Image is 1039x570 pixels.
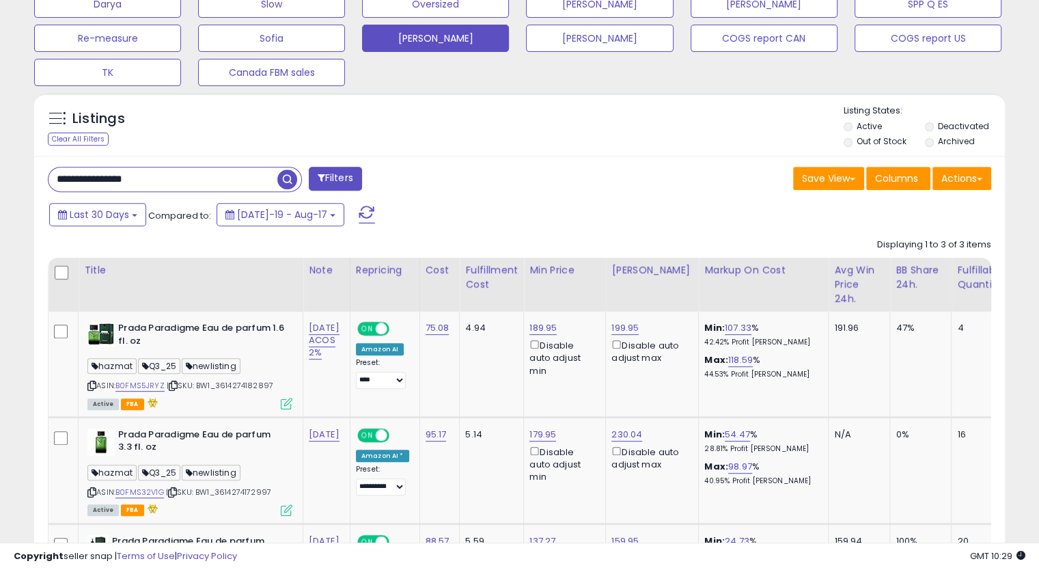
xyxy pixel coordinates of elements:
span: ON [359,323,376,335]
button: COGS report US [855,25,1001,52]
span: Columns [875,172,918,185]
div: Fulfillable Quantity [957,263,1004,292]
button: Last 30 Days [49,203,146,226]
span: OFF [387,323,409,335]
p: Listing States: [844,105,1005,118]
label: Archived [937,135,974,147]
a: B0FMS32V1G [115,487,164,498]
div: Preset: [356,465,409,496]
div: Displaying 1 to 3 of 3 items [877,239,991,252]
div: [PERSON_NAME] [611,263,693,277]
a: [DATE] ACOS 2% [309,321,340,359]
a: 199.95 [611,321,639,335]
div: 191.96 [834,322,879,334]
span: ON [359,429,376,441]
label: Active [857,120,882,132]
div: 4.94 [465,322,513,334]
div: Disable auto adjust min [529,444,595,484]
div: Clear All Filters [48,133,109,146]
div: Preset: [356,358,409,389]
span: FBA [121,398,144,410]
span: | SKU: BW1_3614274172997 [166,487,271,498]
div: Amazon AI [356,343,404,355]
a: 107.33 [725,321,751,335]
button: [DATE]-19 - Aug-17 [217,203,344,226]
a: Terms of Use [117,549,175,562]
i: hazardous material [144,504,158,513]
h5: Listings [72,109,125,128]
b: Prada Paradigme Eau de parfum 3.3 fl. oz [118,429,284,457]
a: 230.04 [611,428,642,442]
b: Max: [704,460,728,473]
span: Last 30 Days [70,208,129,221]
div: Disable auto adjust min [529,338,595,377]
th: The percentage added to the cost of goods (COGS) that forms the calculator for Min & Max prices. [699,258,829,312]
div: 0% [896,429,941,441]
p: 44.53% Profit [PERSON_NAME] [704,370,818,379]
button: COGS report CAN [691,25,837,52]
b: Prada Paradigme Eau de parfum 1.6 fl. oz [118,322,284,351]
div: Title [84,263,297,277]
div: seller snap | | [14,550,237,563]
div: Markup on Cost [704,263,822,277]
a: 179.95 [529,428,556,442]
a: 75.08 [426,321,449,335]
span: FBA [121,504,144,516]
div: 4 [957,322,999,334]
button: Filters [309,167,362,191]
button: Columns [866,167,930,190]
div: % [704,322,818,347]
button: [PERSON_NAME] [526,25,673,52]
button: Actions [932,167,991,190]
div: Avg Win Price 24h. [834,263,884,306]
label: Out of Stock [857,135,906,147]
a: B0FMS5JRYZ [115,380,165,392]
div: 5.14 [465,429,513,441]
button: Canada FBM sales [198,59,345,86]
div: % [704,461,818,486]
span: 2025-09-17 10:29 GMT [970,549,1025,562]
button: Sofia [198,25,345,52]
button: Re-measure [34,25,181,52]
span: newlisting [182,358,240,374]
div: Repricing [356,263,414,277]
span: Q3_25 [138,465,180,480]
div: Fulfillment Cost [465,263,518,292]
div: ASIN: [87,322,292,408]
a: 54.47 [725,428,750,442]
a: [DATE] [309,428,340,442]
i: hazardous material [144,398,158,407]
p: 40.95% Profit [PERSON_NAME] [704,476,818,486]
label: Deactivated [937,120,988,132]
div: % [704,354,818,379]
span: newlisting [182,465,240,480]
span: Q3_25 [138,358,180,374]
div: Cost [426,263,454,277]
img: 413v3Po-r6L._SL40_.jpg [87,322,115,347]
div: Disable auto adjust max [611,444,688,471]
span: All listings currently available for purchase on Amazon [87,398,119,410]
span: [DATE]-19 - Aug-17 [237,208,327,221]
span: OFF [387,429,409,441]
p: 42.42% Profit [PERSON_NAME] [704,338,818,347]
a: 95.17 [426,428,447,442]
button: TK [34,59,181,86]
div: N/A [834,429,879,441]
a: 98.97 [728,460,752,474]
b: Max: [704,353,728,366]
span: All listings currently available for purchase on Amazon [87,504,119,516]
b: Min: [704,321,725,334]
strong: Copyright [14,549,64,562]
div: BB Share 24h. [896,263,945,292]
span: hazmat [87,358,137,374]
img: 31ECyGTvA+L._SL40_.jpg [87,429,115,456]
div: % [704,429,818,454]
span: | SKU: BW1_3614274182897 [167,380,273,391]
span: Compared to: [148,209,211,222]
div: ASIN: [87,429,292,515]
div: Note [309,263,344,277]
a: 118.59 [728,353,753,367]
p: 28.81% Profit [PERSON_NAME] [704,444,818,454]
div: Amazon AI * [356,450,409,462]
button: [PERSON_NAME] [362,25,509,52]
